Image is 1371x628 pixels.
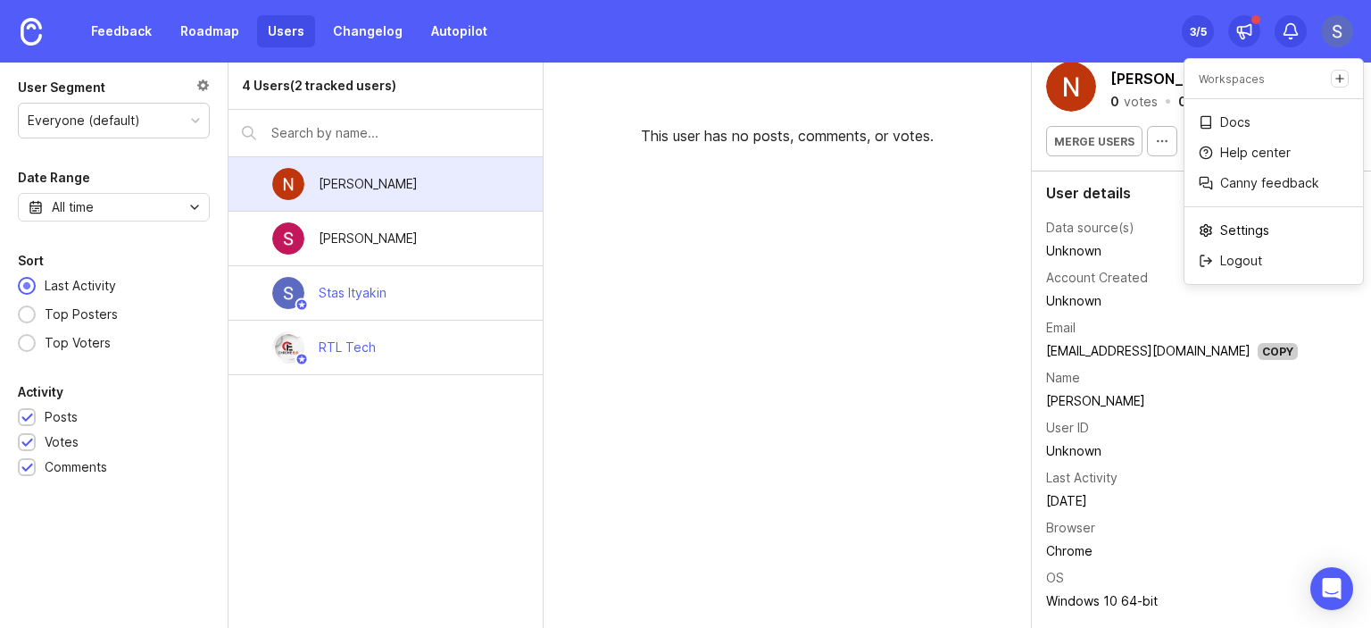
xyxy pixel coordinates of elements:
[18,167,90,188] div: Date Range
[272,277,304,309] img: Stas Ityakin
[1046,568,1064,588] div: OS
[180,200,209,214] svg: toggle icon
[420,15,498,47] a: Autopilot
[322,15,413,47] a: Changelog
[271,123,529,143] input: Search by name...
[319,283,386,303] div: Stas Ityakin
[1124,96,1158,108] div: votes
[1046,186,1357,200] div: User details
[170,15,250,47] a: Roadmap
[1107,65,1234,92] button: [PERSON_NAME]
[1046,493,1087,508] time: [DATE]
[1046,441,1298,461] div: Unknown
[1046,291,1298,311] div: Unknown
[242,76,396,96] div: 4 Users (2 tracked users)
[544,63,1031,161] div: This user has no posts, comments, or votes.
[1220,113,1251,131] p: Docs
[36,276,125,296] div: Last Activity
[1220,144,1291,162] p: Help center
[1178,96,1187,108] div: 0
[1310,567,1353,610] div: Open Intercom Messenger
[1220,222,1269,239] p: Settings
[319,174,418,194] div: [PERSON_NAME]
[295,298,309,312] img: member badge
[1046,590,1298,613] td: Windows 10 64-bit
[1184,108,1363,137] a: Docs
[18,77,105,98] div: User Segment
[1046,418,1089,438] div: User ID
[1046,318,1076,338] div: Email
[45,432,79,452] div: Votes
[1331,70,1349,88] a: Create a new workspace
[319,338,376,357] div: RTL Tech
[1046,268,1148,288] div: Account Created
[272,331,304,364] img: RTL Tech
[52,197,94,217] div: All time
[45,457,107,477] div: Comments
[28,111,140,130] div: Everyone (default)
[36,333,120,353] div: Top Voters
[45,407,78,427] div: Posts
[1163,96,1173,108] div: ·
[1182,15,1214,47] button: 3/5
[1220,174,1319,192] p: Canny feedback
[1046,62,1096,112] img: Naufal Vagapov
[319,229,418,248] div: [PERSON_NAME]
[1046,389,1298,413] td: [PERSON_NAME]
[1046,540,1298,563] td: Chrome
[18,381,63,403] div: Activity
[272,168,304,200] img: Naufal Vagapov
[36,305,127,324] div: Top Posters
[1046,126,1142,156] button: Merge users
[1184,169,1363,197] a: Canny feedback
[1184,216,1363,245] a: Settings
[1046,239,1298,263] td: Unknown
[1110,96,1119,108] div: 0
[272,222,304,255] img: Shohista Ergasheva
[1046,518,1095,538] div: Browser
[1046,343,1251,358] a: [EMAIL_ADDRESS][DOMAIN_NAME]
[1046,368,1080,388] div: Name
[1054,135,1134,148] span: Merge users
[1220,252,1262,270] p: Logout
[1258,343,1298,360] div: Copy
[1321,15,1353,47] img: Stas Ityakin
[257,15,315,47] a: Users
[1184,138,1363,167] a: Help center
[1190,19,1207,44] div: 3 /5
[295,353,309,366] img: member badge
[1046,218,1134,238] div: Data source(s)
[1046,468,1118,488] div: Last Activity
[80,15,162,47] a: Feedback
[18,250,44,272] div: Sort
[21,18,42,46] img: Canny Home
[1199,71,1265,87] p: Workspaces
